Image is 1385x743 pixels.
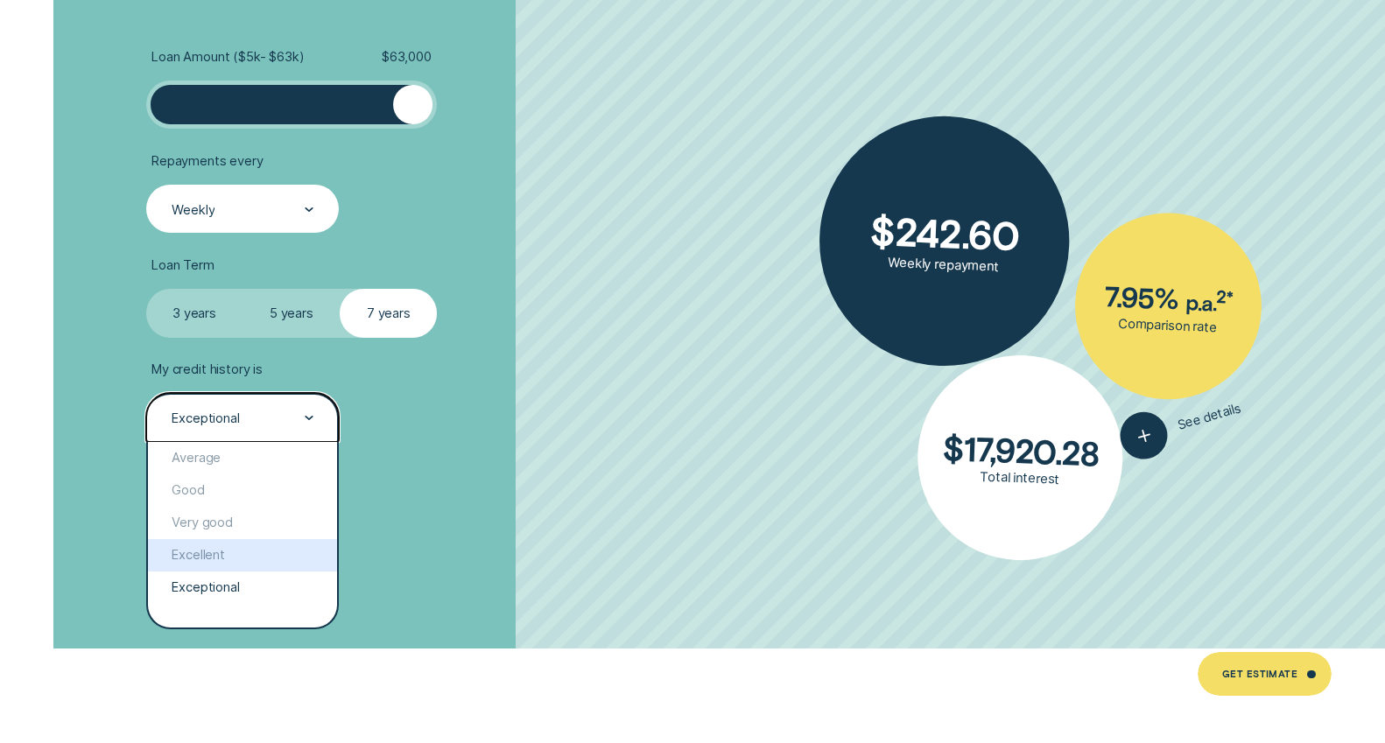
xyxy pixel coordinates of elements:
[172,201,214,217] div: Weekly
[151,49,305,65] span: Loan Amount ( $5k - $63k )
[148,507,338,539] div: Very good
[243,289,340,337] label: 5 years
[148,539,338,571] div: Excellent
[1177,401,1243,434] span: See details
[1198,652,1332,696] a: Get Estimate
[148,442,338,474] div: Average
[151,153,264,169] span: Repayments every
[146,289,243,337] label: 3 years
[148,571,338,604] div: Exceptional
[151,257,214,273] span: Loan Term
[148,474,338,507] div: Good
[151,361,263,377] span: My credit history is
[172,410,239,426] div: Exceptional
[1115,386,1248,466] button: See details
[382,49,432,65] span: $ 63,000
[340,289,437,337] label: 7 years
